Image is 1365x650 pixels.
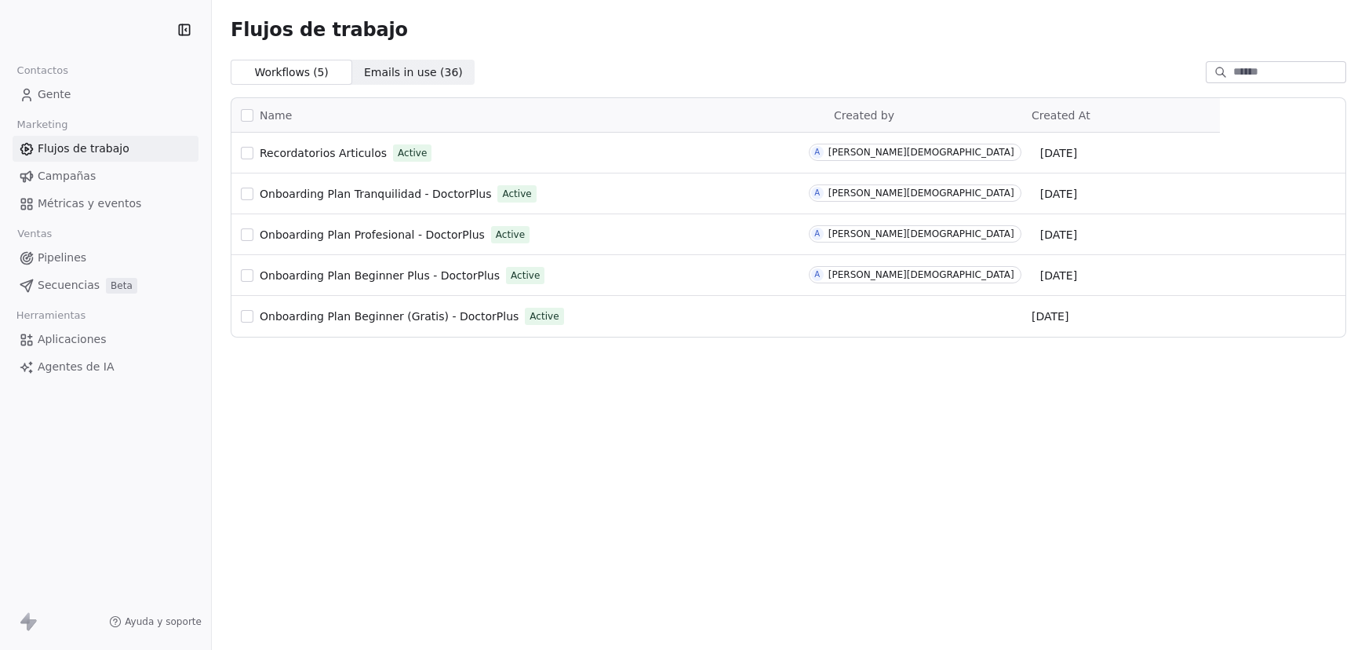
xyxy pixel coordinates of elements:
[38,250,86,266] span: Pipelines
[814,187,820,199] div: A
[13,136,198,162] a: Flujos de trabajo
[13,354,198,380] a: Agentes de IA
[38,360,114,373] font: Agentes de IA
[260,186,491,202] a: Onboarding Plan Tranquilidad - DoctorPlus
[13,191,198,217] a: Métricas y eventos
[828,269,1014,280] div: [PERSON_NAME][DEMOGRAPHIC_DATA]
[530,309,559,323] span: Active
[502,187,531,201] span: Active
[13,163,198,189] a: Campañas
[38,170,96,182] font: Campañas
[398,146,427,160] span: Active
[260,147,387,159] span: Recordatorios Articulos
[828,228,1014,239] div: [PERSON_NAME][DEMOGRAPHIC_DATA]
[109,615,202,628] a: Ayuda y soporte
[260,310,519,323] span: Onboarding Plan Beginner (Gratis) - DoctorPlus
[17,119,68,130] font: Marketing
[260,269,500,282] span: Onboarding Plan Beginner Plus - DoctorPlus
[13,245,198,271] a: Pipelines
[814,146,820,159] div: A
[13,272,198,298] a: SecuenciasBeta
[38,197,141,210] font: Métricas y eventos
[231,19,408,41] font: Flujos de trabajo
[16,309,86,321] font: Herramientas
[814,268,820,281] div: A
[125,616,202,627] font: Ayuda y soporte
[13,327,198,352] a: Aplicaciones
[1040,268,1077,283] span: [DATE]
[814,228,820,240] div: A
[260,309,519,324] a: Onboarding Plan Beginner (Gratis) - DoctorPlus
[13,82,198,108] a: Gente
[260,227,485,243] a: Onboarding Plan Profesional - DoctorPlus
[364,64,463,81] span: Emails in use ( 36 )
[511,268,540,283] span: Active
[17,228,52,239] font: Ventas
[260,108,292,124] span: Name
[1032,109,1090,122] span: Created At
[38,333,106,345] font: Aplicaciones
[828,147,1014,158] div: [PERSON_NAME][DEMOGRAPHIC_DATA]
[38,88,71,100] font: Gente
[828,188,1014,199] div: [PERSON_NAME][DEMOGRAPHIC_DATA]
[496,228,525,242] span: Active
[260,268,500,283] a: Onboarding Plan Beginner Plus - DoctorPlus
[1040,145,1077,161] span: [DATE]
[111,280,133,291] font: Beta
[260,145,387,161] a: Recordatorios Articulos
[834,109,894,122] span: Created by
[38,142,129,155] font: Flujos de trabajo
[17,64,68,76] font: Contactos
[1040,227,1077,243] span: [DATE]
[1032,309,1068,324] span: [DATE]
[260,188,491,200] span: Onboarding Plan Tranquilidad - DoctorPlus
[38,279,100,291] font: Secuencias
[1040,186,1077,202] span: [DATE]
[260,228,485,241] span: Onboarding Plan Profesional - DoctorPlus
